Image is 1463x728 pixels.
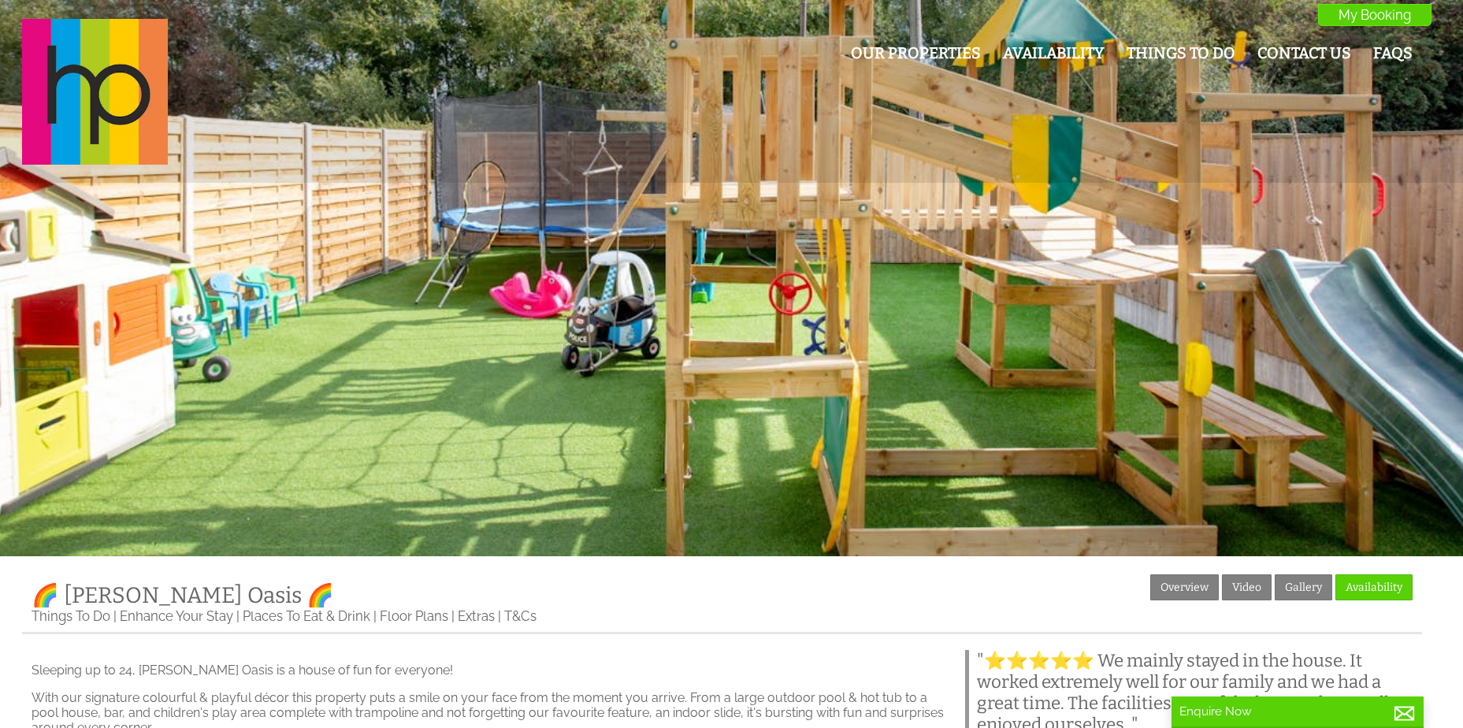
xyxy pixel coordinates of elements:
[1003,44,1105,62] a: Availability
[504,608,537,624] a: T&Cs
[1150,574,1219,600] a: Overview
[1373,44,1413,62] a: FAQs
[120,608,233,624] a: Enhance Your Stay
[851,44,981,62] a: Our Properties
[32,663,946,678] p: Sleeping up to 24, [PERSON_NAME] Oasis is a house of fun for everyone!
[1222,574,1272,600] a: Video
[32,582,334,608] a: 🌈 [PERSON_NAME] Oasis 🌈
[458,608,495,624] a: Extras
[243,608,370,624] a: Places To Eat & Drink
[380,608,448,624] a: Floor Plans
[1275,574,1332,600] a: Gallery
[22,19,168,165] img: Halula Properties
[1318,4,1431,26] a: My Booking
[1257,44,1351,62] a: Contact Us
[1335,574,1413,600] a: Availability
[1127,44,1235,62] a: Things To Do
[32,608,110,624] a: Things To Do
[1179,704,1416,719] p: Enquire Now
